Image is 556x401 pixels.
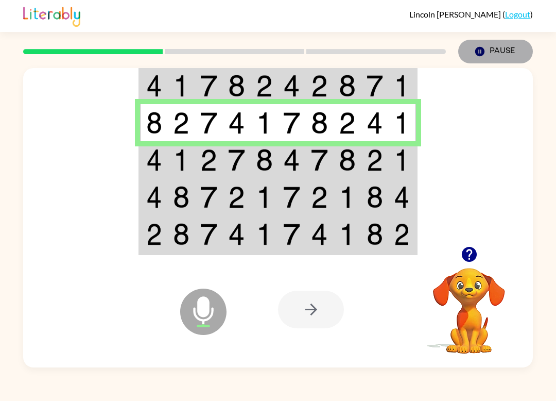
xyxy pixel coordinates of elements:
img: 4 [283,75,300,97]
span: Lincoln [PERSON_NAME] [409,9,502,19]
img: 2 [311,75,328,97]
img: 1 [339,186,356,208]
img: 7 [200,75,217,97]
img: 7 [283,112,300,134]
img: 4 [146,149,162,171]
img: 4 [394,186,410,208]
img: 2 [228,186,245,208]
img: 7 [200,186,217,208]
img: 8 [339,149,356,171]
img: 2 [256,75,273,97]
img: 8 [367,223,384,245]
img: 1 [339,223,356,245]
img: Literably [23,4,80,27]
button: Pause [458,40,533,63]
img: 1 [394,149,410,171]
img: 1 [173,149,190,171]
img: 4 [311,223,328,245]
img: 2 [311,186,328,208]
img: 7 [200,223,217,245]
img: 7 [367,75,384,97]
img: 8 [173,223,190,245]
img: 8 [339,75,356,97]
img: 2 [367,149,384,171]
img: 8 [173,186,190,208]
img: 2 [146,223,162,245]
img: 1 [173,75,190,97]
img: 7 [311,149,328,171]
img: 1 [256,112,273,134]
img: 4 [146,186,162,208]
img: 1 [394,75,410,97]
img: 2 [394,223,410,245]
img: 4 [228,223,245,245]
img: 4 [146,75,162,97]
img: 8 [311,112,328,134]
img: 7 [283,223,300,245]
img: 4 [228,112,245,134]
img: 7 [228,149,245,171]
img: 4 [283,149,300,171]
a: Logout [505,9,530,19]
img: 1 [256,186,273,208]
img: 1 [256,223,273,245]
video: Your browser must support playing .mp4 files to use Literably. Please try using another browser. [418,252,520,355]
img: 8 [367,186,384,208]
img: 8 [256,149,273,171]
img: 8 [146,112,162,134]
img: 2 [173,112,190,134]
img: 7 [200,112,217,134]
img: 4 [367,112,384,134]
img: 1 [394,112,410,134]
img: 2 [200,149,217,171]
img: 8 [228,75,245,97]
div: ( ) [409,9,533,19]
img: 2 [339,112,356,134]
img: 7 [283,186,300,208]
